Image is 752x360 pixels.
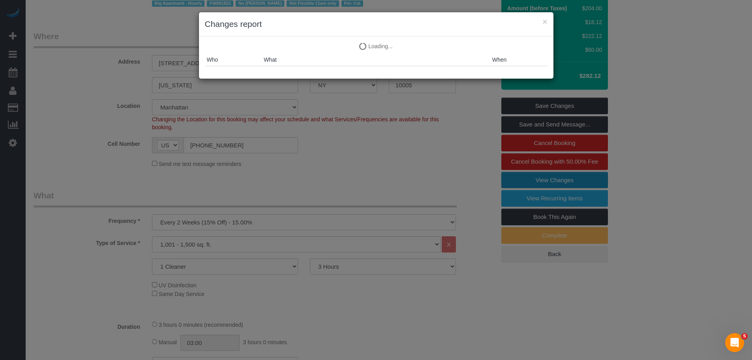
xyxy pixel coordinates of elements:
[725,333,744,352] iframe: Intercom live chat
[205,54,262,66] th: Who
[490,54,548,66] th: When
[205,42,548,50] p: Loading...
[199,12,553,79] sui-modal: Changes report
[741,333,748,339] span: 5
[205,18,548,30] h3: Changes report
[542,17,547,26] button: ×
[262,54,490,66] th: What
